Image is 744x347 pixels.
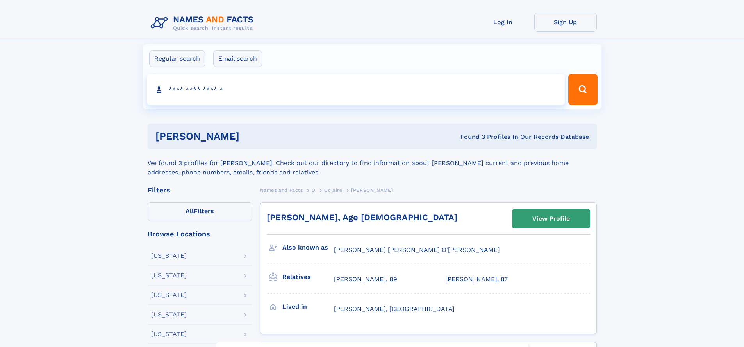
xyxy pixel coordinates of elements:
[147,74,565,105] input: search input
[568,74,597,105] button: Search Button
[282,270,334,284] h3: Relatives
[312,185,316,195] a: O
[213,50,262,67] label: Email search
[186,207,194,215] span: All
[472,13,534,32] a: Log In
[334,275,397,284] a: [PERSON_NAME], 89
[155,131,350,141] h1: [PERSON_NAME]
[351,187,393,193] span: [PERSON_NAME]
[350,133,589,141] div: Found 3 Profiles In Our Records Database
[534,13,597,32] a: Sign Up
[532,210,570,228] div: View Profile
[334,305,455,313] span: [PERSON_NAME], [GEOGRAPHIC_DATA]
[282,241,334,254] h3: Also known as
[148,187,252,194] div: Filters
[512,209,590,228] a: View Profile
[151,331,187,337] div: [US_STATE]
[148,230,252,237] div: Browse Locations
[445,275,508,284] a: [PERSON_NAME], 87
[151,272,187,279] div: [US_STATE]
[148,13,260,34] img: Logo Names and Facts
[334,246,500,254] span: [PERSON_NAME] [PERSON_NAME] O'[PERSON_NAME]
[282,300,334,313] h3: Lived in
[148,149,597,177] div: We found 3 profiles for [PERSON_NAME]. Check out our directory to find information about [PERSON_...
[324,187,342,193] span: Oclaire
[151,311,187,318] div: [US_STATE]
[148,202,252,221] label: Filters
[267,212,457,222] a: [PERSON_NAME], Age [DEMOGRAPHIC_DATA]
[149,50,205,67] label: Regular search
[151,253,187,259] div: [US_STATE]
[312,187,316,193] span: O
[151,292,187,298] div: [US_STATE]
[324,185,342,195] a: Oclaire
[260,185,303,195] a: Names and Facts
